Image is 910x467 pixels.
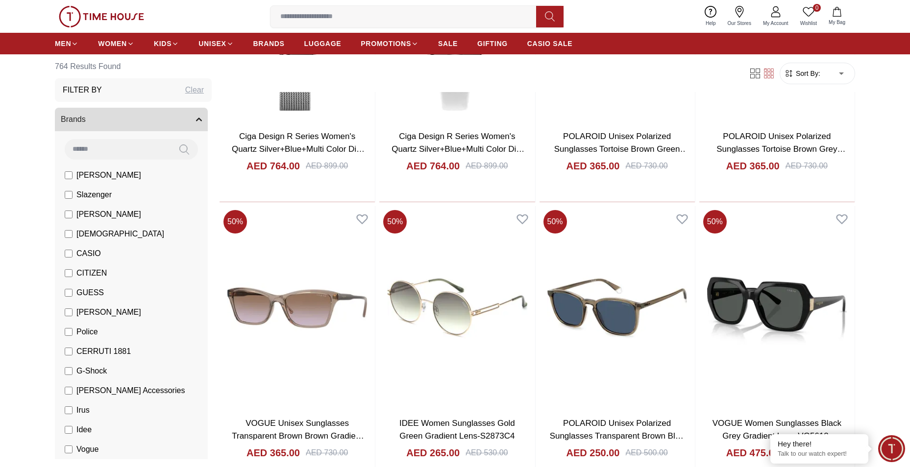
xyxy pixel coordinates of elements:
img: VOGUE Women Sunglasses Black Grey Gradient Lens-VO5612-SBW44/87 [699,206,855,409]
span: My Account [759,20,792,27]
a: 0Wishlist [794,4,823,29]
div: Hey there! [778,439,861,449]
input: CERRUTI 1881 [65,348,73,355]
h4: AED 764.00 [406,159,460,173]
h4: AED 365.00 [566,159,620,173]
span: PROMOTIONS [361,39,411,48]
span: 50 % [703,210,727,233]
a: GIFTING [477,35,508,52]
a: LUGGAGE [304,35,342,52]
span: CASIO SALE [527,39,573,48]
a: WOMEN [98,35,134,52]
span: [PERSON_NAME] [76,169,141,181]
h4: AED 250.00 [566,446,620,460]
a: Ciga Design R Series Women's Quartz Silver+Blue+Multi Color Dial Watch - R012-SISI-W1 [392,132,524,166]
a: Our Stores [722,4,757,29]
div: AED 730.00 [786,160,828,172]
a: BRANDS [253,35,285,52]
span: [PERSON_NAME] Accessories [76,385,185,397]
h4: AED 475.00 [726,446,780,460]
img: ... [59,6,144,27]
a: VOGUE Women Sunglasses Black Grey Gradient Lens-VO5612-SBW44/87 [713,419,841,453]
span: 50 % [223,210,247,233]
span: 50 % [383,210,407,233]
input: Police [65,328,73,336]
div: AED 899.00 [466,160,508,172]
img: IDEE Women Sunglasses Gold Green Gradient Lens-S2873C4 [379,206,535,409]
input: CASIO [65,250,73,257]
h4: AED 764.00 [246,159,300,173]
img: POLAROID Unisex Polarized Sunglasses Transparent Brown Blue Gradient Lens-PLD4139/S09QC3 [540,206,695,409]
span: [PERSON_NAME] [76,306,141,318]
h3: Filter By [63,84,102,96]
input: GUESS [65,289,73,297]
input: [PERSON_NAME] [65,171,73,179]
input: [DEMOGRAPHIC_DATA] [65,230,73,238]
span: CITIZEN [76,267,107,279]
span: CERRUTI 1881 [76,346,131,357]
span: My Bag [825,19,849,26]
input: [PERSON_NAME] [65,210,73,218]
button: Sort By: [784,69,820,78]
input: [PERSON_NAME] [65,308,73,316]
span: Vogue [76,444,98,455]
span: LUGGAGE [304,39,342,48]
span: Idee [76,424,92,436]
span: WOMEN [98,39,127,48]
a: POLAROID Unisex Polarized Sunglasses Tortoise Brown Grey Gradient Lens-PLD4164/S/X086M9 [712,132,846,166]
span: 0 [813,4,821,12]
a: VOGUE Unisex Sunglasses Transparent Brown Brown Gradient Lens-VO5551-S294068 [232,419,364,453]
input: CITIZEN [65,269,73,277]
span: Help [702,20,720,27]
div: AED 730.00 [306,447,348,459]
span: BRANDS [253,39,285,48]
span: Slazenger [76,189,112,201]
span: Irus [76,404,90,416]
h4: AED 265.00 [406,446,460,460]
span: Our Stores [724,20,755,27]
h4: AED 365.00 [726,159,780,173]
a: KIDS [154,35,179,52]
a: UNISEX [198,35,233,52]
input: G-Shock [65,367,73,375]
a: Ciga Design R Series Women's Quartz Silver+Blue+Multi Color Dial Watch - R012-SISI-W3 [232,132,365,166]
span: GIFTING [477,39,508,48]
a: POLAROID Unisex Polarized Sunglasses Tortoise Brown Green Gradient Lens-PLD4167/S/X086UC [551,132,689,166]
input: Slazenger [65,191,73,199]
p: Talk to our watch expert! [778,450,861,458]
a: IDEE Women Sunglasses Gold Green Gradient Lens-S2873C4 [399,419,515,441]
a: SALE [438,35,458,52]
a: CASIO SALE [527,35,573,52]
span: [DEMOGRAPHIC_DATA] [76,228,164,240]
span: GUESS [76,287,104,299]
input: Irus [65,406,73,414]
button: My Bag [823,5,851,28]
span: CASIO [76,248,101,259]
a: Help [700,4,722,29]
span: UNISEX [198,39,226,48]
a: POLAROID Unisex Polarized Sunglasses Transparent Brown Blue Gradient Lens-PLD4139/S09QC3 [550,419,685,453]
div: AED 899.00 [306,160,348,172]
div: AED 730.00 [625,160,667,172]
span: Brands [61,114,86,125]
div: Chat Widget [878,435,905,462]
input: Idee [65,426,73,434]
h6: 764 Results Found [55,55,212,78]
span: Sort By: [794,69,820,78]
span: 50 % [543,210,567,233]
div: Clear [185,84,204,96]
div: AED 500.00 [625,447,667,459]
span: Police [76,326,98,338]
span: Wishlist [796,20,821,27]
a: PROMOTIONS [361,35,418,52]
img: VOGUE Unisex Sunglasses Transparent Brown Brown Gradient Lens-VO5551-S294068 [220,206,375,409]
button: Brands [55,108,208,131]
input: [PERSON_NAME] Accessories [65,387,73,395]
span: [PERSON_NAME] [76,209,141,220]
span: KIDS [154,39,172,48]
h4: AED 365.00 [246,446,300,460]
